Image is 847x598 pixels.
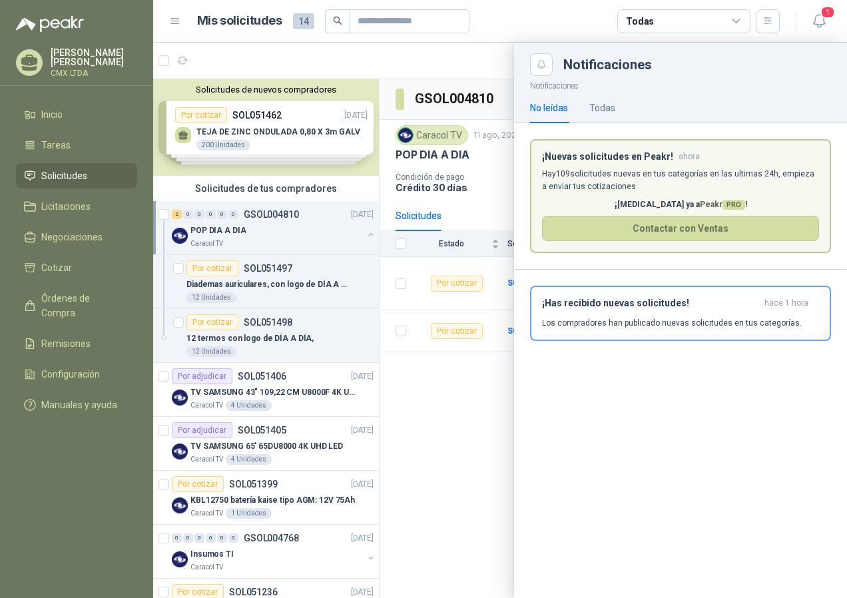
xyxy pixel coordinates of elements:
span: Configuración [41,367,100,382]
span: ahora [679,151,700,162]
span: Inicio [41,107,63,122]
span: hace 1 hora [764,298,808,309]
a: Remisiones [16,331,137,356]
h1: Mis solicitudes [197,11,282,31]
button: ¡Has recibido nuevas solicitudes!hace 1 hora Los compradores han publicado nuevas solicitudes en ... [530,286,831,341]
span: Negociaciones [41,230,103,244]
div: Notificaciones [563,58,831,71]
a: Configuración [16,362,137,387]
span: Remisiones [41,336,91,351]
a: Órdenes de Compra [16,286,137,326]
button: Contactar con Ventas [542,216,819,241]
img: Logo peakr [16,16,84,32]
p: [PERSON_NAME] [PERSON_NAME] [51,48,137,67]
a: Inicio [16,102,137,127]
h3: ¡Nuevas solicitudes en Peakr! [542,151,673,162]
h3: ¡Has recibido nuevas solicitudes! [542,298,759,309]
span: Órdenes de Compra [41,291,125,320]
span: 1 [820,6,835,19]
span: Licitaciones [41,199,91,214]
a: Manuales y ayuda [16,392,137,418]
span: PRO [722,200,745,210]
span: search [333,16,342,25]
span: Tareas [41,138,71,152]
p: Notificaciones [514,76,847,93]
p: ¡[MEDICAL_DATA] ya a ! [542,198,819,211]
p: Hay 109 solicitudes nuevas en tus categorías en las ultimas 24h, empieza a enviar tus cotizaciones [542,168,819,193]
div: Todas [589,101,615,115]
a: Cotizar [16,255,137,280]
span: Cotizar [41,260,72,275]
button: Close [530,53,553,76]
span: Manuales y ayuda [41,398,117,412]
button: 1 [807,9,831,33]
span: Solicitudes [41,168,87,183]
a: Tareas [16,133,137,158]
span: Peakr [700,200,745,209]
p: Los compradores han publicado nuevas solicitudes en tus categorías. [542,317,802,329]
p: CMX LTDA [51,69,137,77]
a: Solicitudes [16,163,137,188]
div: Todas [626,14,654,29]
div: No leídas [530,101,568,115]
a: Licitaciones [16,194,137,219]
span: 14 [293,13,314,29]
a: Negociaciones [16,224,137,250]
